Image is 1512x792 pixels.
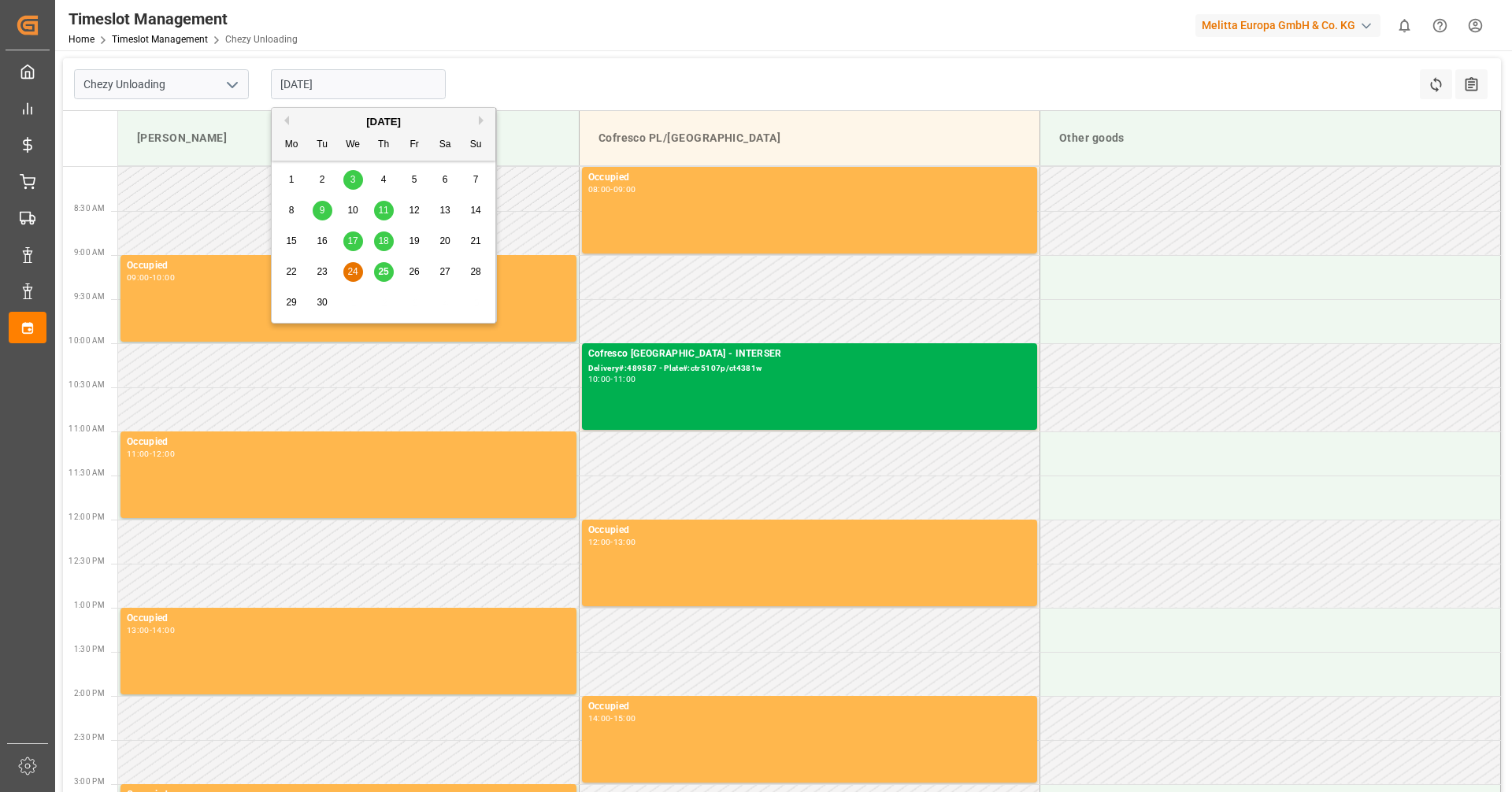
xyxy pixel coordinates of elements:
span: 23 [317,266,327,277]
div: 11:00 [613,376,636,383]
button: Previous Month [280,116,289,125]
span: 30 [317,297,327,308]
div: Tu [313,135,332,155]
div: Sa [435,135,455,155]
div: - [610,715,613,722]
button: open menu [220,72,243,97]
div: Timeslot Management [69,7,298,31]
span: 20 [439,235,450,246]
span: 12:30 PM [69,557,105,565]
input: Type to search/select [74,69,249,99]
span: 16 [317,235,327,246]
div: - [610,186,613,193]
span: 5 [412,174,417,185]
span: 10:30 AM [69,380,105,389]
div: Su [466,135,486,155]
a: Home [69,34,94,45]
div: 09:00 [127,274,150,281]
span: 18 [378,235,388,246]
span: 1:00 PM [74,601,105,609]
div: Choose Wednesday, September 17th, 2025 [343,231,363,251]
div: month 2025-09 [276,165,491,318]
div: Melitta Europa GmbH & Co. KG [1195,14,1380,37]
div: Choose Thursday, September 11th, 2025 [374,201,394,220]
span: 13 [439,205,450,216]
span: 17 [347,235,358,246]
div: Choose Monday, September 15th, 2025 [282,231,302,251]
span: 25 [378,266,388,277]
span: 24 [347,266,358,277]
span: 15 [286,235,296,246]
span: 9:30 AM [74,292,105,301]
a: Timeslot Management [112,34,208,45]
div: Mo [282,135,302,155]
div: 08:00 [588,186,611,193]
div: 12:00 [588,538,611,546]
div: Occupied [127,258,570,274]
div: Occupied [588,523,1031,538]
div: Th [374,135,394,155]
div: 15:00 [613,715,636,722]
span: 3:00 PM [74,777,105,786]
div: 14:00 [152,627,175,634]
div: Delivery#:489587 - Plate#:ctr5107p/ct4381w [588,362,1031,376]
div: Occupied [127,611,570,627]
div: - [610,538,613,546]
span: 12:00 PM [69,513,105,521]
span: 28 [470,266,480,277]
div: Other goods [1053,124,1488,153]
div: 12:00 [152,450,175,457]
div: Choose Wednesday, September 3rd, 2025 [343,170,363,190]
span: 1 [289,174,295,185]
div: Choose Thursday, September 18th, 2025 [374,231,394,251]
div: Choose Thursday, September 25th, 2025 [374,262,394,282]
div: Choose Saturday, September 20th, 2025 [435,231,455,251]
span: 2:30 PM [74,733,105,742]
div: [DATE] [272,114,495,130]
div: - [150,627,152,634]
div: - [610,376,613,383]
span: 19 [409,235,419,246]
div: Occupied [588,699,1031,715]
span: 3 [350,174,356,185]
div: 11:00 [127,450,150,457]
div: 10:00 [152,274,175,281]
div: - [150,450,152,457]
div: [PERSON_NAME] [131,124,566,153]
div: Choose Saturday, September 6th, 2025 [435,170,455,190]
div: Occupied [127,435,570,450]
div: Choose Tuesday, September 30th, 2025 [313,293,332,313]
span: 1:30 PM [74,645,105,653]
div: Choose Monday, September 29th, 2025 [282,293,302,313]
div: Choose Saturday, September 27th, 2025 [435,262,455,282]
div: Choose Monday, September 1st, 2025 [282,170,302,190]
input: DD-MM-YYYY [271,69,446,99]
span: 14 [470,205,480,216]
div: Fr [405,135,424,155]
span: 9 [320,205,325,216]
div: Choose Tuesday, September 9th, 2025 [313,201,332,220]
div: Choose Friday, September 5th, 2025 [405,170,424,190]
div: Choose Friday, September 12th, 2025 [405,201,424,220]
div: 13:00 [127,627,150,634]
span: 10 [347,205,358,216]
span: 7 [473,174,479,185]
div: Choose Saturday, September 13th, 2025 [435,201,455,220]
span: 29 [286,297,296,308]
div: Choose Tuesday, September 23rd, 2025 [313,262,332,282]
button: Next Month [479,116,488,125]
button: Melitta Europa GmbH & Co. KG [1195,10,1387,40]
span: 11 [378,205,388,216]
div: Choose Thursday, September 4th, 2025 [374,170,394,190]
div: Choose Sunday, September 21st, 2025 [466,231,486,251]
span: 6 [443,174,448,185]
span: 27 [439,266,450,277]
div: Choose Sunday, September 14th, 2025 [466,201,486,220]
div: 14:00 [588,715,611,722]
span: 4 [381,174,387,185]
button: show 0 new notifications [1387,8,1422,43]
div: Choose Sunday, September 7th, 2025 [466,170,486,190]
span: 8:30 AM [74,204,105,213]
div: Cofresco PL/[GEOGRAPHIC_DATA] [592,124,1027,153]
div: Choose Sunday, September 28th, 2025 [466,262,486,282]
